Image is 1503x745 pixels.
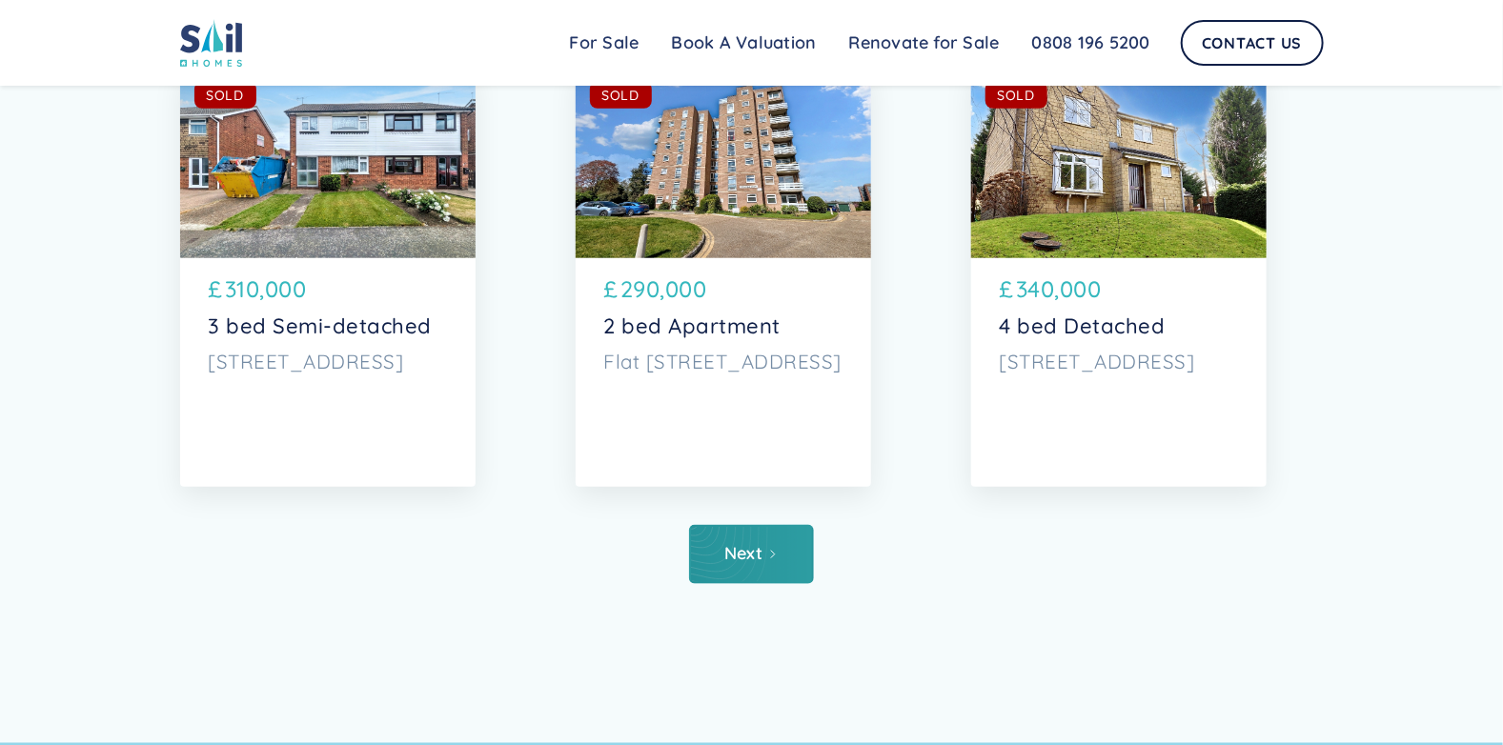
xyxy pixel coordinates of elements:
[601,86,640,105] div: SOLD
[604,272,619,306] p: £
[997,86,1035,105] div: SOLD
[1000,272,1015,306] p: £
[724,544,763,563] div: Next
[1016,272,1102,306] p: 340,000
[225,272,307,306] p: 310,000
[971,68,1267,487] a: SOLD£340,0004 bed Detached[STREET_ADDRESS]
[576,68,871,487] a: SOLD£290,0002 bed ApartmentFlat [STREET_ADDRESS]
[206,86,244,105] div: SOLD
[180,68,476,487] a: SOLD£310,0003 bed Semi-detached[STREET_ADDRESS]
[604,349,843,374] p: Flat [STREET_ADDRESS]
[620,272,707,306] p: 290,000
[180,19,243,67] img: sail home logo colored
[209,349,447,374] p: [STREET_ADDRESS]
[1000,313,1238,339] p: 4 bed Detached
[1181,20,1324,66] a: Contact Us
[689,525,814,584] a: Next Page
[1016,24,1167,62] a: 0808 196 5200
[1000,349,1238,374] p: [STREET_ADDRESS]
[833,24,1016,62] a: Renovate for Sale
[604,313,843,339] p: 2 bed Apartment
[209,272,224,306] p: £
[209,313,447,339] p: 3 bed Semi-detached
[656,24,833,62] a: Book A Valuation
[180,525,1324,584] div: List
[554,24,656,62] a: For Sale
